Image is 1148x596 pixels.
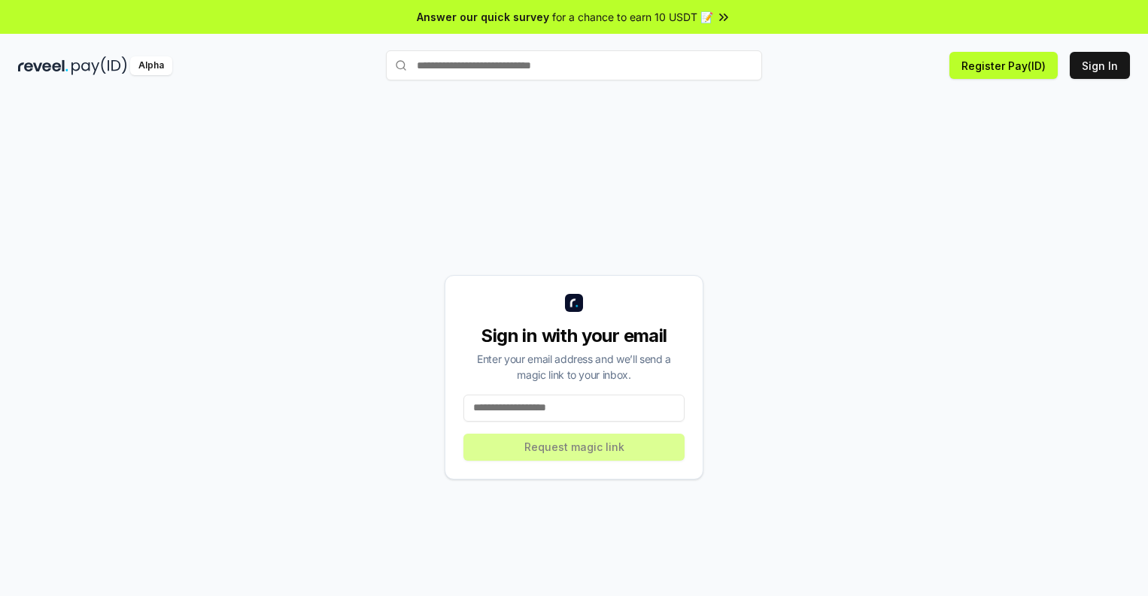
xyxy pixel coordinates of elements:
div: Alpha [130,56,172,75]
div: Enter your email address and we’ll send a magic link to your inbox. [463,351,685,383]
img: logo_small [565,294,583,312]
span: Answer our quick survey [417,9,549,25]
button: Register Pay(ID) [949,52,1058,79]
img: pay_id [71,56,127,75]
div: Sign in with your email [463,324,685,348]
img: reveel_dark [18,56,68,75]
button: Sign In [1070,52,1130,79]
span: for a chance to earn 10 USDT 📝 [552,9,713,25]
